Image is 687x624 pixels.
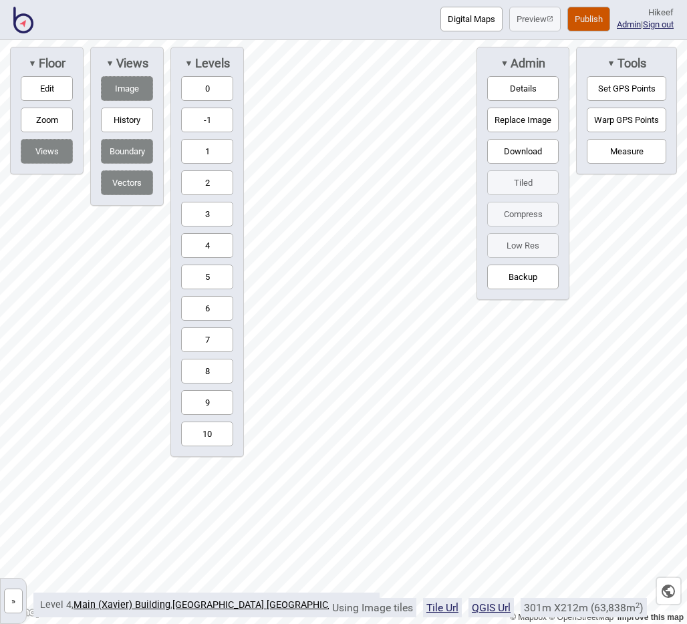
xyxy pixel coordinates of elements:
button: Sign out [643,19,674,29]
button: Edit [21,76,73,101]
button: Image [101,76,153,101]
a: [GEOGRAPHIC_DATA] [GEOGRAPHIC_DATA] [172,599,358,611]
button: -1 [181,108,233,132]
button: 10 [181,422,233,446]
button: Tiled [487,170,559,195]
button: Details [487,76,559,101]
button: 2 [181,170,233,195]
a: OpenStreetMap [549,613,613,622]
span: Levels [193,56,230,71]
button: Views [21,139,73,164]
span: Tools [615,56,646,71]
button: » [4,589,23,613]
button: QGIS Url [472,601,511,614]
div: Hi keef [617,7,674,19]
a: Map feedback [617,613,684,622]
button: Preview [509,7,561,31]
button: 4 [181,233,233,258]
button: Backup [487,265,559,289]
button: 5 [181,265,233,289]
a: Previewpreview [509,7,561,31]
button: 0 [181,76,233,101]
button: Digital Maps [440,7,503,31]
a: Main (Xavier) Building [74,599,170,611]
button: Zoom [21,108,73,132]
a: Admin [617,19,641,29]
img: BindiMaps CMS [13,7,33,33]
button: 8 [181,359,233,383]
a: Mapbox [510,613,547,622]
button: Measure [587,139,666,164]
a: » [1,593,26,607]
button: 7 [181,327,233,352]
button: Publish [567,7,610,31]
span: Views [114,56,148,71]
button: 1 [181,139,233,164]
button: 6 [181,296,233,321]
img: preview [547,15,553,22]
button: Boundary [101,139,153,164]
button: 9 [181,390,233,415]
button: Tile Url [426,601,458,614]
button: Set GPS Points [587,76,666,101]
button: Vectors [101,170,153,195]
span: | [617,19,643,29]
span: , [74,599,172,611]
a: Mapbox logo [4,605,63,620]
span: Floor [37,56,65,71]
button: Download [487,139,559,164]
span: ▼ [607,58,615,68]
button: Low Res [487,233,559,258]
span: ▼ [28,58,36,68]
button: Compress [487,202,559,226]
button: History [101,108,153,132]
button: Warp GPS Points [587,108,666,132]
button: Replace Image [487,108,559,132]
span: ▼ [501,58,509,68]
span: Admin [509,56,545,71]
span: ▼ [106,58,114,68]
span: ▼ [184,58,192,68]
button: 3 [181,202,233,226]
